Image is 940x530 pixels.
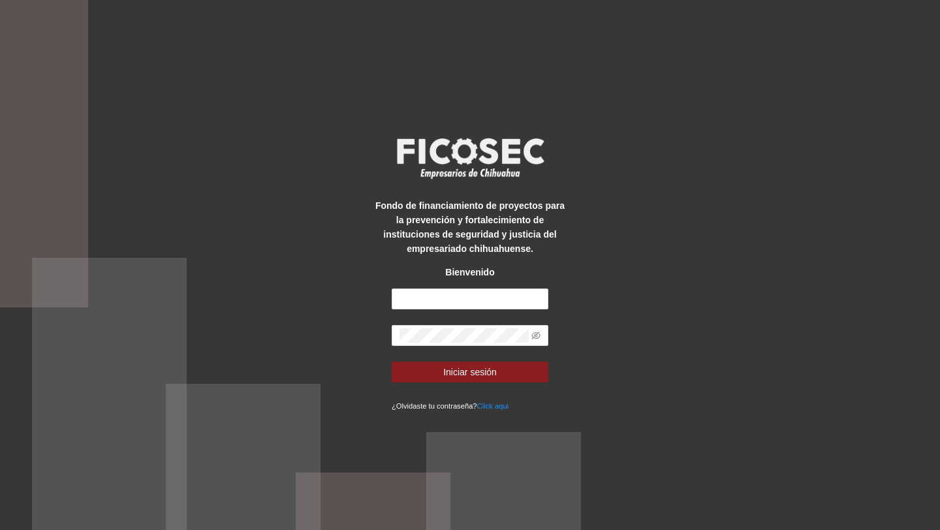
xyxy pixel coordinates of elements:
[375,200,565,254] strong: Fondo de financiamiento de proyectos para la prevención y fortalecimiento de instituciones de seg...
[392,362,548,382] button: Iniciar sesión
[477,402,509,410] a: Click aqui
[445,267,494,277] strong: Bienvenido
[388,134,552,182] img: logo
[531,331,540,340] span: eye-invisible
[443,365,497,379] span: Iniciar sesión
[392,402,509,410] small: ¿Olvidaste tu contraseña?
